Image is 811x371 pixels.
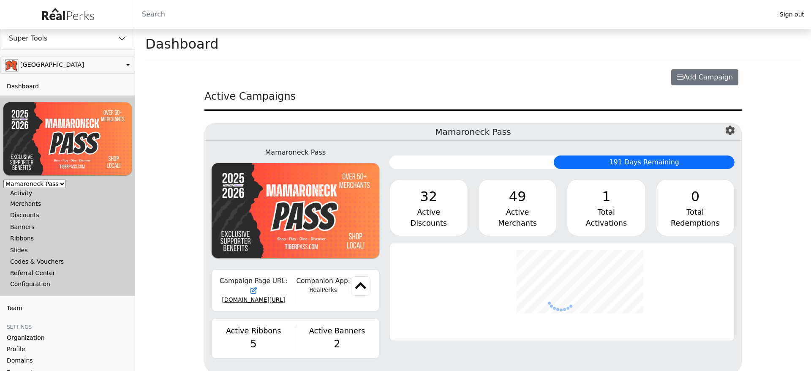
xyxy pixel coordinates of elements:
[212,147,379,158] div: Mamaroneck Pass
[3,267,132,279] a: Referral Center
[135,4,773,25] input: Search
[295,276,351,286] div: Companion App:
[5,60,18,71] img: 0SBPtshqTvrgEtdEgrWk70gKnUHZpYRm94MZ5hDb.png
[574,207,638,218] div: Total
[389,179,468,236] a: 32 Active Discounts
[217,336,290,352] div: 5
[485,218,550,229] div: Merchants
[37,5,98,24] img: real_perks_logo-01.svg
[3,233,132,244] a: Ribbons
[3,256,132,267] a: Codes & Vouchers
[485,207,550,218] div: Active
[300,325,373,352] a: Active Banners 2
[0,27,135,49] button: Super Tools
[212,163,379,258] img: UvwXJMpi3zTF1NL6z0MrguGCGojMqrs78ysOqfof.png
[204,89,742,111] div: Active Campaigns
[351,276,370,296] img: favicon.png
[656,179,735,236] a: 0 Total Redemptions
[7,324,32,330] span: Settings
[574,218,638,229] div: Activations
[397,207,461,218] div: Active
[3,198,132,210] a: Merchants
[485,186,550,207] div: 49
[663,218,727,229] div: Redemptions
[3,244,132,256] a: Slides
[295,286,351,295] div: RealPerks
[300,325,373,336] div: Active Banners
[574,186,638,207] div: 1
[145,36,219,52] h1: Dashboard
[3,102,132,175] img: UvwXJMpi3zTF1NL6z0MrguGCGojMqrs78ysOqfof.png
[10,281,125,288] div: Configuration
[397,186,461,207] div: 32
[217,276,290,296] div: Campaign Page URL:
[554,155,735,169] div: 191 Days Remaining
[217,325,290,352] a: Active Ribbons 5
[663,186,727,207] div: 0
[3,210,132,221] a: Discounts
[478,179,557,236] a: 49 Active Merchants
[222,297,285,303] a: [DOMAIN_NAME][URL]
[397,218,461,229] div: Discounts
[10,190,125,197] div: Activity
[773,9,811,20] a: Sign out
[217,325,290,336] div: Active Ribbons
[205,123,741,141] h5: Mamaroneck Pass
[663,207,727,218] div: Total
[3,221,132,233] a: Banners
[567,179,645,236] a: 1 Total Activations
[671,69,738,85] button: Add Campaign
[300,336,373,352] div: 2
